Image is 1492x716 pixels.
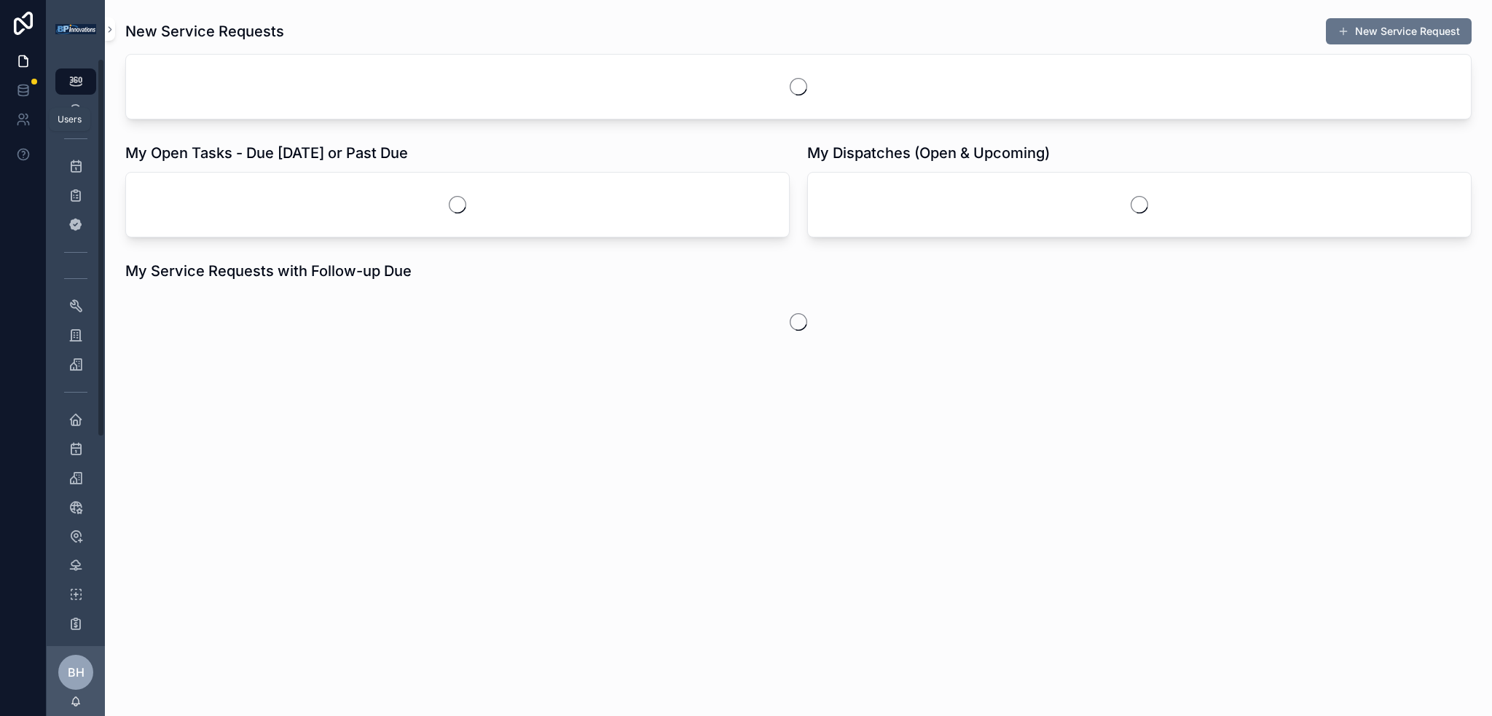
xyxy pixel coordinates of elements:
[807,143,1050,163] h1: My Dispatches (Open & Upcoming)
[58,114,82,125] div: Users
[125,143,408,163] h1: My Open Tasks - Due [DATE] or Past Due
[68,664,85,681] span: BH
[1326,18,1472,44] button: New Service Request
[55,24,96,34] img: App logo
[47,58,105,646] div: scrollable content
[125,261,412,281] h1: My Service Requests with Follow-up Due
[125,21,284,42] h1: New Service Requests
